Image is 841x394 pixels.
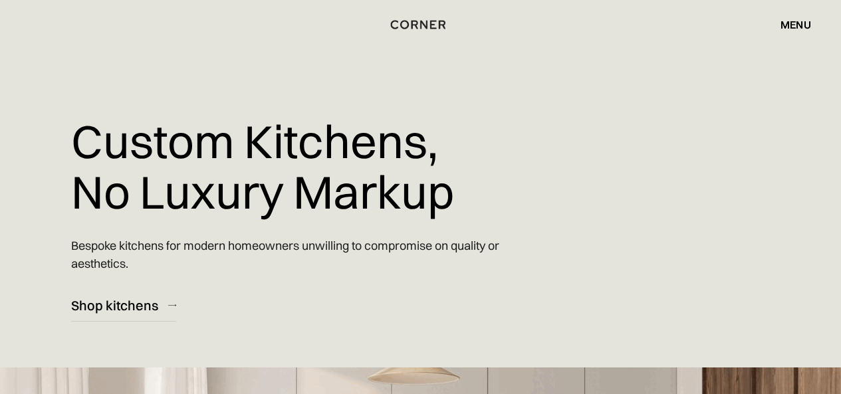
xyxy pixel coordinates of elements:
[391,16,450,33] a: home
[71,296,158,314] div: Shop kitchens
[767,13,811,36] div: menu
[71,106,454,227] h1: Custom Kitchens, No Luxury Markup
[71,227,555,282] p: Bespoke kitchens for modern homeowners unwilling to compromise on quality or aesthetics.
[781,19,811,30] div: menu
[71,289,176,322] a: Shop kitchens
